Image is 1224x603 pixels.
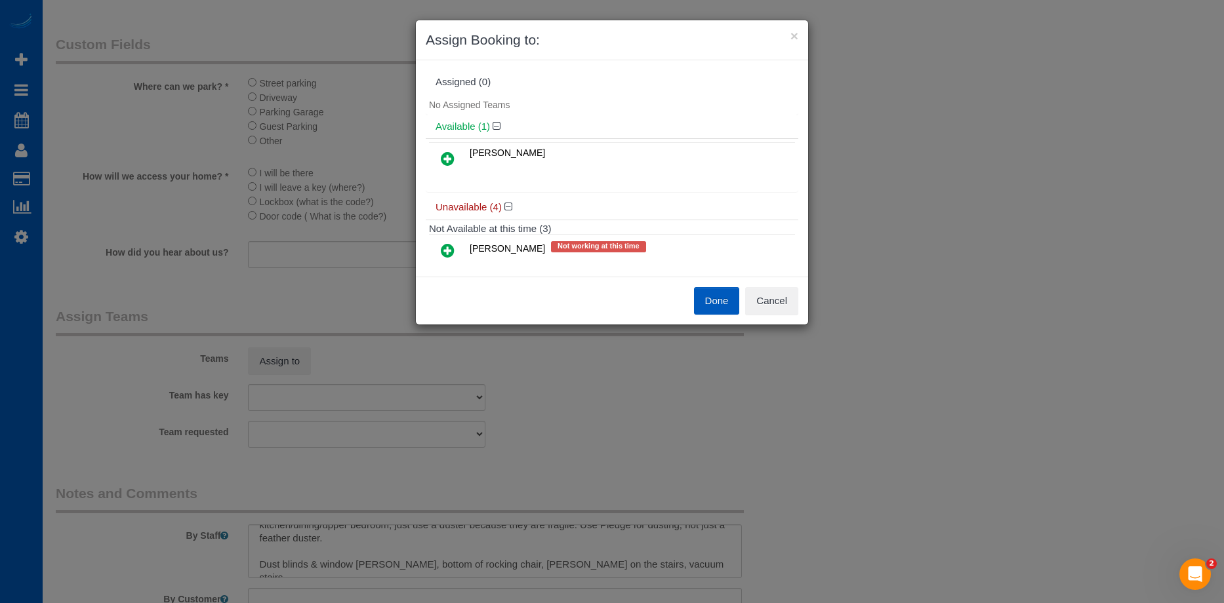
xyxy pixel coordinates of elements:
[429,100,510,110] span: No Assigned Teams
[1179,558,1211,590] iframe: Intercom live chat
[551,241,646,252] span: Not working at this time
[745,287,798,315] button: Cancel
[429,224,795,235] h4: Not Available at this time (3)
[790,29,798,43] button: ×
[436,121,788,132] h4: Available (1)
[436,77,788,88] div: Assigned (0)
[436,202,788,213] h4: Unavailable (4)
[1206,558,1217,569] span: 2
[470,147,545,158] span: [PERSON_NAME]
[470,244,545,254] span: [PERSON_NAME]
[694,287,740,315] button: Done
[426,30,798,50] h3: Assign Booking to:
